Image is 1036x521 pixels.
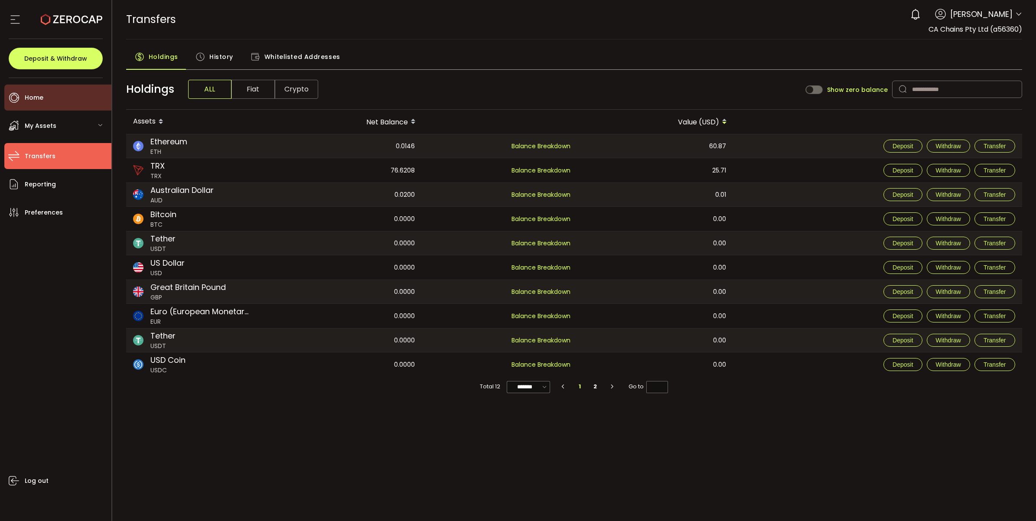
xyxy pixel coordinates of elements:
[974,309,1015,322] button: Transfer
[150,293,226,302] span: GBP
[511,287,570,297] span: Balance Breakdown
[984,313,1006,319] span: Transfer
[578,280,733,303] div: 0.00
[209,48,233,65] span: History
[133,238,143,248] img: usdt_portfolio.svg
[150,136,187,147] span: Ethereum
[883,188,922,201] button: Deposit
[927,140,970,153] button: Withdraw
[883,285,922,298] button: Deposit
[133,214,143,224] img: btc_portfolio.svg
[936,288,961,295] span: Withdraw
[932,427,1036,521] div: 聊天小组件
[126,12,176,27] span: Transfers
[927,334,970,347] button: Withdraw
[984,337,1006,344] span: Transfer
[928,24,1022,34] span: CA Chains Pty Ltd (a56360)
[984,361,1006,368] span: Transfer
[893,240,913,247] span: Deposit
[25,150,55,163] span: Transfers
[927,212,970,225] button: Withdraw
[883,212,922,225] button: Deposit
[267,231,422,255] div: 0.0000
[984,288,1006,295] span: Transfer
[936,361,961,368] span: Withdraw
[264,48,340,65] span: Whitelisted Addresses
[927,237,970,250] button: Withdraw
[893,361,913,368] span: Deposit
[150,342,176,351] span: USDT
[578,114,734,129] div: Value (USD)
[511,360,570,370] span: Balance Breakdown
[827,87,888,93] span: Show zero balance
[984,215,1006,222] span: Transfer
[572,381,588,393] li: 1
[927,164,970,177] button: Withdraw
[150,354,186,366] span: USD Coin
[150,306,252,317] span: Euro (European Monetary Unit)
[984,240,1006,247] span: Transfer
[974,188,1015,201] button: Transfer
[149,48,178,65] span: Holdings
[883,140,922,153] button: Deposit
[893,143,913,150] span: Deposit
[133,335,143,345] img: usdt_portfolio.svg
[984,264,1006,271] span: Transfer
[936,167,961,174] span: Withdraw
[927,309,970,322] button: Withdraw
[893,288,913,295] span: Deposit
[578,352,733,377] div: 0.00
[511,238,570,248] span: Balance Breakdown
[984,191,1006,198] span: Transfer
[974,140,1015,153] button: Transfer
[24,55,87,62] span: Deposit & Withdraw
[578,255,733,280] div: 0.00
[150,330,176,342] span: Tether
[511,263,570,273] span: Balance Breakdown
[267,158,422,182] div: 76.6208
[150,317,252,326] span: EUR
[578,183,733,206] div: 0.01
[629,381,668,393] span: Go to
[984,143,1006,150] span: Transfer
[893,215,913,222] span: Deposit
[150,184,214,196] span: Australian Dollar
[936,337,961,344] span: Withdraw
[133,165,143,176] img: trx_portfolio.png
[267,329,422,352] div: 0.0000
[150,281,226,293] span: Great Britain Pound
[25,178,56,191] span: Reporting
[150,257,185,269] span: US Dollar
[275,80,318,99] span: Crypto
[267,207,422,231] div: 0.0000
[927,261,970,274] button: Withdraw
[578,207,733,231] div: 0.00
[932,427,1036,521] iframe: Chat Widget
[936,143,961,150] span: Withdraw
[150,269,185,278] span: USD
[133,359,143,370] img: usdc_portfolio.svg
[974,334,1015,347] button: Transfer
[267,134,422,158] div: 0.0146
[984,167,1006,174] span: Transfer
[231,80,275,99] span: Fiat
[883,334,922,347] button: Deposit
[893,167,913,174] span: Deposit
[974,261,1015,274] button: Transfer
[150,147,187,156] span: ETH
[133,141,143,151] img: eth_portfolio.svg
[511,311,570,321] span: Balance Breakdown
[893,264,913,271] span: Deposit
[578,231,733,255] div: 0.00
[150,233,176,244] span: Tether
[893,337,913,344] span: Deposit
[974,212,1015,225] button: Transfer
[927,358,970,371] button: Withdraw
[267,304,422,328] div: 0.0000
[126,81,174,98] span: Holdings
[511,214,570,224] span: Balance Breakdown
[511,166,570,175] span: Balance Breakdown
[267,183,422,206] div: 0.0200
[133,287,143,297] img: gbp_portfolio.svg
[578,304,733,328] div: 0.00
